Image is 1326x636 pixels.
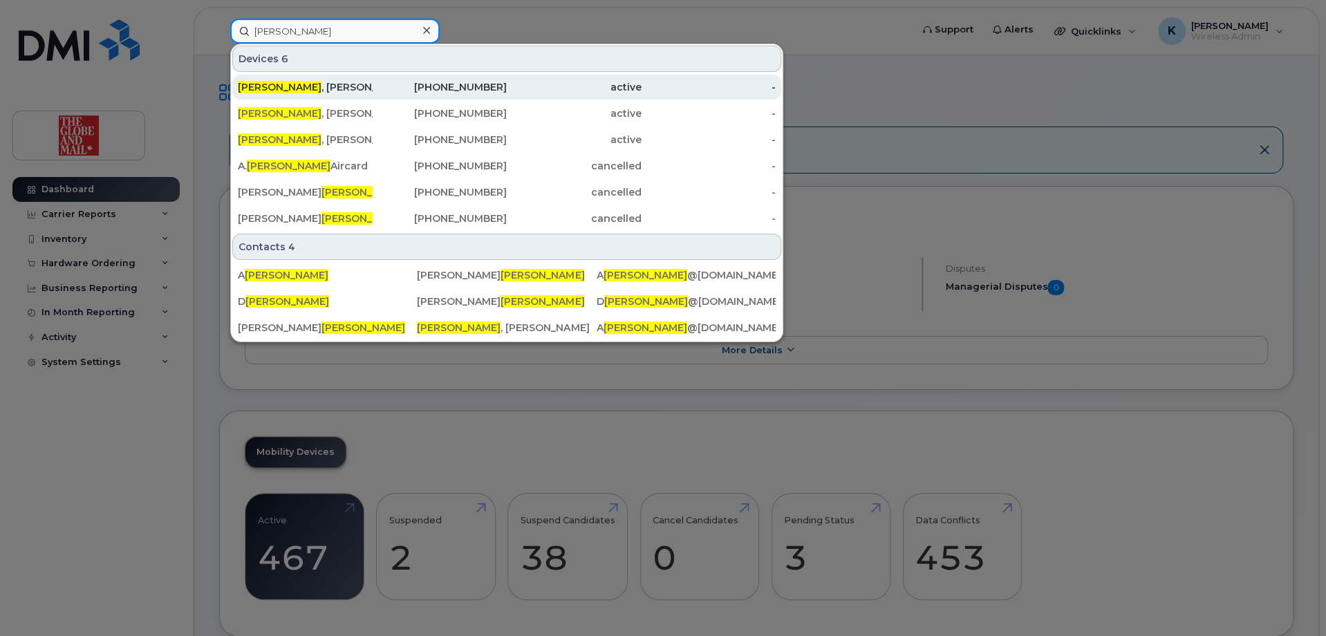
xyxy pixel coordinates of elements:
span: [PERSON_NAME] [247,160,330,172]
div: , [PERSON_NAME] [238,106,373,120]
div: D @[DOMAIN_NAME] [597,294,776,308]
div: [PERSON_NAME] [238,185,373,199]
a: [PERSON_NAME][PERSON_NAME][PHONE_NUMBER]cancelled- [232,206,781,231]
div: - [642,212,776,225]
div: active [507,80,642,94]
a: A[PERSON_NAME][PERSON_NAME][PERSON_NAME]A[PERSON_NAME]@[DOMAIN_NAME] [232,263,781,288]
div: D [238,294,417,308]
div: cancelled [507,185,642,199]
div: - [642,185,776,199]
span: [PERSON_NAME] [604,321,687,334]
span: 4 [288,240,295,254]
a: [PERSON_NAME], [PERSON_NAME][PHONE_NUMBER]active- [232,127,781,152]
div: [PHONE_NUMBER] [373,185,507,199]
span: [PERSON_NAME] [245,269,328,281]
span: [PERSON_NAME] [321,212,405,225]
div: , [PERSON_NAME] [238,80,373,94]
span: [PERSON_NAME] [245,295,329,308]
span: [PERSON_NAME] [604,269,687,281]
div: active [507,106,642,120]
div: - [642,133,776,147]
div: cancelled [507,159,642,173]
a: A.[PERSON_NAME]Aircard[PHONE_NUMBER]cancelled- [232,153,781,178]
div: [PHONE_NUMBER] [373,133,507,147]
div: A @[DOMAIN_NAME] [597,321,776,335]
span: [PERSON_NAME] [321,321,405,334]
div: [PHONE_NUMBER] [373,159,507,173]
div: , [PERSON_NAME] [417,321,596,335]
div: - [642,106,776,120]
div: Contacts [232,234,781,260]
div: , [PERSON_NAME] [238,133,373,147]
span: [PERSON_NAME] [501,295,584,308]
div: [PHONE_NUMBER] [373,80,507,94]
span: [PERSON_NAME] [238,133,321,146]
span: [PERSON_NAME] [238,107,321,120]
div: [PERSON_NAME] [417,294,596,308]
div: A [238,268,417,282]
span: [PERSON_NAME] [238,81,321,93]
div: - [642,159,776,173]
span: [PERSON_NAME] [501,269,584,281]
div: [PERSON_NAME] [238,321,417,335]
div: [PERSON_NAME] [238,212,373,225]
span: 6 [281,52,288,66]
a: [PERSON_NAME], [PERSON_NAME][PHONE_NUMBER]active- [232,101,781,126]
div: A @[DOMAIN_NAME] [597,268,776,282]
div: - [642,80,776,94]
div: cancelled [507,212,642,225]
span: [PERSON_NAME] [321,186,405,198]
a: [PERSON_NAME], [PERSON_NAME][PHONE_NUMBER]active- [232,75,781,100]
div: Devices [232,46,781,72]
div: active [507,133,642,147]
div: [PERSON_NAME] [417,268,596,282]
a: [PERSON_NAME][PERSON_NAME][PHONE_NUMBER]cancelled- [232,180,781,205]
div: A. Aircard [238,159,373,173]
a: [PERSON_NAME][PERSON_NAME][PERSON_NAME], [PERSON_NAME]A[PERSON_NAME]@[DOMAIN_NAME] [232,315,781,340]
div: [PHONE_NUMBER] [373,106,507,120]
span: [PERSON_NAME] [604,295,688,308]
a: D[PERSON_NAME][PERSON_NAME][PERSON_NAME]D[PERSON_NAME]@[DOMAIN_NAME] [232,289,781,314]
div: [PHONE_NUMBER] [373,212,507,225]
span: [PERSON_NAME] [417,321,501,334]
